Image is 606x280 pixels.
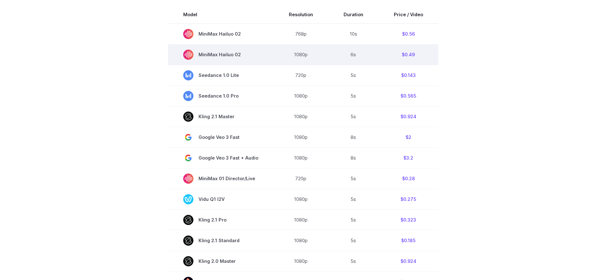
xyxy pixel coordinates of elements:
[379,230,438,251] td: $0.185
[274,65,328,85] td: 720p
[274,24,328,44] td: 768p
[379,85,438,106] td: $0.565
[183,153,258,163] span: Google Veo 3 Fast + Audio
[328,106,379,127] td: 5s
[70,38,107,42] div: Keywords by Traffic
[379,65,438,85] td: $0.143
[183,215,258,225] span: Kling 2.1 Pro
[183,132,258,142] span: Google Veo 3 Fast
[183,112,258,122] span: Kling 2.1 Master
[274,230,328,251] td: 1080p
[328,6,379,24] th: Duration
[274,106,328,127] td: 1080p
[328,209,379,230] td: 5s
[10,17,15,22] img: website_grey.svg
[328,85,379,106] td: 5s
[63,37,68,42] img: tab_keywords_by_traffic_grey.svg
[18,10,31,15] div: v 4.0.25
[328,44,379,65] td: 6s
[379,127,438,147] td: $2
[274,209,328,230] td: 1080p
[379,24,438,44] td: $0.56
[274,147,328,168] td: 1080p
[183,256,258,266] span: Kling 2.0 Master
[274,44,328,65] td: 1080p
[328,24,379,44] td: 10s
[328,127,379,147] td: 8s
[274,85,328,106] td: 1080p
[328,251,379,271] td: 5s
[183,70,258,80] span: Seedance 1.0 Lite
[379,106,438,127] td: $0.924
[274,251,328,271] td: 1080p
[24,38,57,42] div: Domain Overview
[328,168,379,189] td: 5s
[274,6,328,24] th: Resolution
[183,174,258,184] span: MiniMax 01 Director/Live
[10,10,15,15] img: logo_orange.svg
[379,147,438,168] td: $3.2
[274,189,328,209] td: 1080p
[17,17,45,22] div: Domain: [URL]
[274,168,328,189] td: 720p
[183,50,258,60] span: MiniMax Hailuo 02
[183,236,258,246] span: Kling 2.1 Standard
[183,91,258,101] span: Seedance 1.0 Pro
[379,209,438,230] td: $0.323
[328,65,379,85] td: 5s
[379,168,438,189] td: $0.28
[274,127,328,147] td: 1080p
[379,189,438,209] td: $0.275
[183,29,258,39] span: MiniMax Hailuo 02
[17,37,22,42] img: tab_domain_overview_orange.svg
[328,230,379,251] td: 5s
[379,6,438,24] th: Price / Video
[379,44,438,65] td: $0.49
[328,147,379,168] td: 8s
[379,251,438,271] td: $0.924
[168,6,274,24] th: Model
[183,194,258,204] span: Vidu Q1 I2V
[328,189,379,209] td: 5s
